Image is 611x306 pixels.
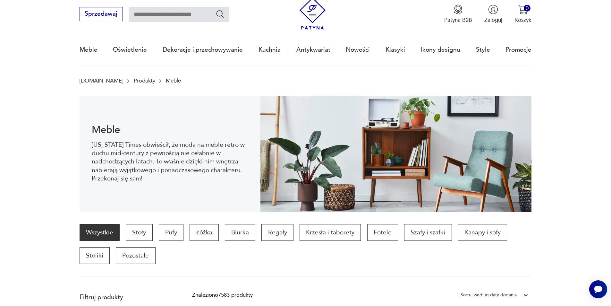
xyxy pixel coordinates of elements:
a: Szafy i szafki [404,224,452,241]
a: Pozostałe [116,247,155,264]
p: Koszyk [514,16,531,24]
button: Patyna B2B [444,4,472,24]
p: [US_STATE] Times obwieścił, że moda na meble retro w duchu mid-century z pewnością nie osłabnie w... [92,141,248,183]
a: Ikony designu [421,35,460,65]
div: 0 [524,5,530,12]
button: 0Koszyk [514,4,531,24]
div: Sortuj według daty dodania [461,291,517,299]
a: Nowości [346,35,370,65]
h1: Meble [92,125,248,135]
a: Sprzedawaj [80,12,123,17]
a: Fotele [367,224,398,241]
button: Szukaj [216,9,225,19]
a: Promocje [505,35,531,65]
a: Wszystkie [80,224,120,241]
a: Kanapy i sofy [458,224,507,241]
p: Patyna B2B [444,16,472,24]
iframe: Smartsupp widget button [589,280,607,298]
img: Meble [260,96,532,212]
a: Antykwariat [296,35,330,65]
a: Łóżka [190,224,218,241]
a: Regały [261,224,293,241]
button: Zaloguj [484,4,502,24]
a: Produkty [134,78,155,84]
a: Dekoracje i przechowywanie [163,35,243,65]
a: Krzesła i taborety [300,224,361,241]
p: Zaloguj [484,16,502,24]
img: Ikonka użytkownika [488,4,498,14]
button: Sprzedawaj [80,7,123,21]
a: [DOMAIN_NAME] [80,78,123,84]
a: Klasyki [386,35,405,65]
a: Biurka [225,224,255,241]
img: Ikona medalu [453,4,463,14]
p: Filtruj produkty [80,293,174,302]
a: Style [476,35,490,65]
div: Znaleziono 7583 produkty [192,291,253,299]
a: Ikona medaluPatyna B2B [444,4,472,24]
img: Ikona koszyka [518,4,528,14]
a: Stoły [126,224,152,241]
a: Kuchnia [259,35,281,65]
a: Oświetlenie [113,35,147,65]
p: Meble [166,78,181,84]
a: Pufy [159,224,183,241]
a: Stoliki [80,247,110,264]
a: Meble [80,35,98,65]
